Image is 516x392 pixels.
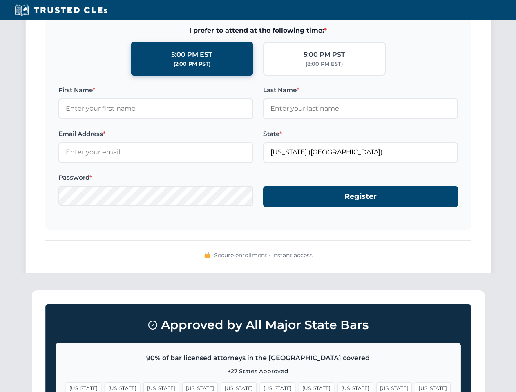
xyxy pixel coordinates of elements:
[58,85,253,95] label: First Name
[58,98,253,119] input: Enter your first name
[171,49,212,60] div: 5:00 PM EST
[56,314,461,336] h3: Approved by All Major State Bars
[58,173,253,183] label: Password
[58,129,253,139] label: Email Address
[204,252,210,258] img: 🔒
[263,98,458,119] input: Enter your last name
[263,129,458,139] label: State
[174,60,210,68] div: (2:00 PM PST)
[306,60,343,68] div: (8:00 PM EST)
[304,49,345,60] div: 5:00 PM PST
[58,142,253,163] input: Enter your email
[66,367,451,376] p: +27 States Approved
[66,353,451,363] p: 90% of bar licensed attorneys in the [GEOGRAPHIC_DATA] covered
[214,251,313,260] span: Secure enrollment • Instant access
[12,4,110,16] img: Trusted CLEs
[58,25,458,36] span: I prefer to attend at the following time:
[263,142,458,163] input: Florida (FL)
[263,85,458,95] label: Last Name
[263,186,458,207] button: Register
